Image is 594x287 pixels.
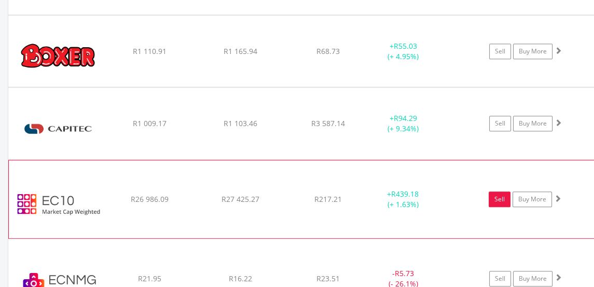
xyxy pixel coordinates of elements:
[132,46,166,56] span: R1 110.91
[222,194,259,204] span: R27 425.27
[132,118,166,128] span: R1 009.17
[394,41,417,51] span: R55.03
[489,44,511,59] a: Sell
[513,44,552,59] a: Buy More
[131,194,169,204] span: R26 986.09
[13,29,103,84] img: EQU.ZA.BOX.png
[489,116,511,131] a: Sell
[137,274,161,283] span: R21.95
[513,116,552,131] a: Buy More
[316,46,340,56] span: R68.73
[316,274,340,283] span: R23.51
[513,192,552,207] a: Buy More
[364,189,442,210] div: + (+ 1.63%)
[364,113,443,134] div: + (+ 9.34%)
[224,118,257,128] span: R1 103.46
[489,271,511,286] a: Sell
[513,271,552,286] a: Buy More
[229,274,252,283] span: R16.22
[314,194,342,204] span: R217.21
[394,113,417,123] span: R94.29
[224,46,257,56] span: R1 165.94
[395,268,414,278] span: R5.73
[489,192,510,207] a: Sell
[391,189,419,199] span: R439.18
[311,118,345,128] span: R3 587.14
[13,101,103,157] img: EQU.ZA.CPI.png
[14,173,103,236] img: EC10.EC.EC10.png
[364,41,443,62] div: + (+ 4.95%)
